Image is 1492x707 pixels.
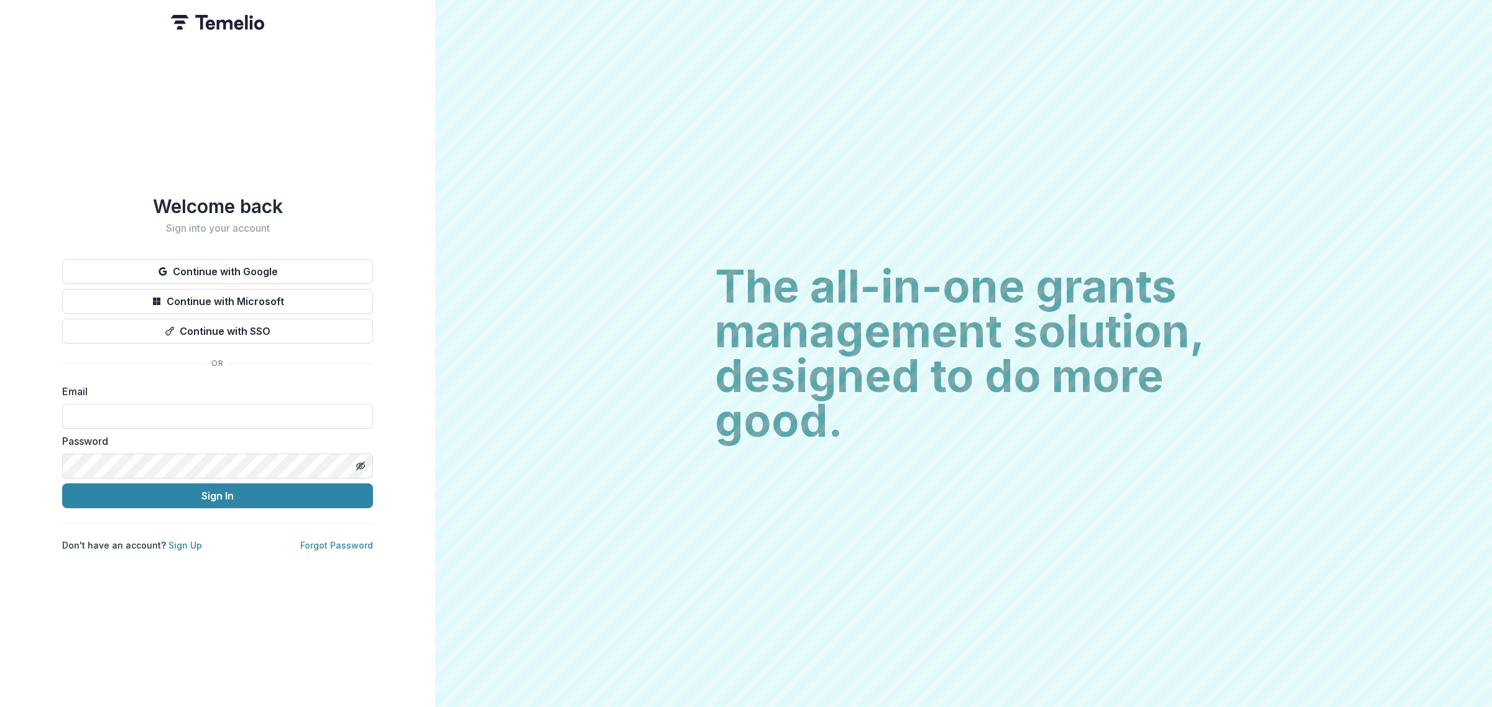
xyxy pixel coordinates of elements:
[62,319,373,344] button: Continue with SSO
[62,289,373,314] button: Continue with Microsoft
[62,434,366,449] label: Password
[62,384,366,399] label: Email
[168,540,202,550] a: Sign Up
[62,195,373,217] h1: Welcome back
[62,483,373,508] button: Sign In
[171,15,264,30] img: Temelio
[62,222,373,234] h2: Sign into your account
[300,540,373,550] a: Forgot Password
[62,259,373,284] button: Continue with Google
[351,456,371,476] button: Toggle password visibility
[62,539,202,552] p: Don't have an account?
